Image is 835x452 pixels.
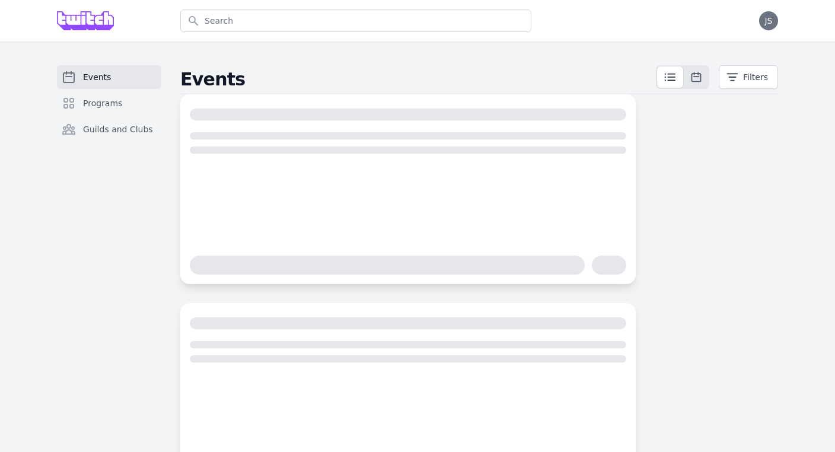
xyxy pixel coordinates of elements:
[83,123,153,135] span: Guilds and Clubs
[57,117,161,141] a: Guilds and Clubs
[180,69,656,90] h2: Events
[57,65,161,160] nav: Sidebar
[764,17,772,25] span: JS
[57,11,114,30] img: Grove
[83,71,111,83] span: Events
[57,91,161,115] a: Programs
[719,65,778,89] button: Filters
[57,65,161,89] a: Events
[83,97,122,109] span: Programs
[180,9,531,32] input: Search
[759,11,778,30] button: JS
